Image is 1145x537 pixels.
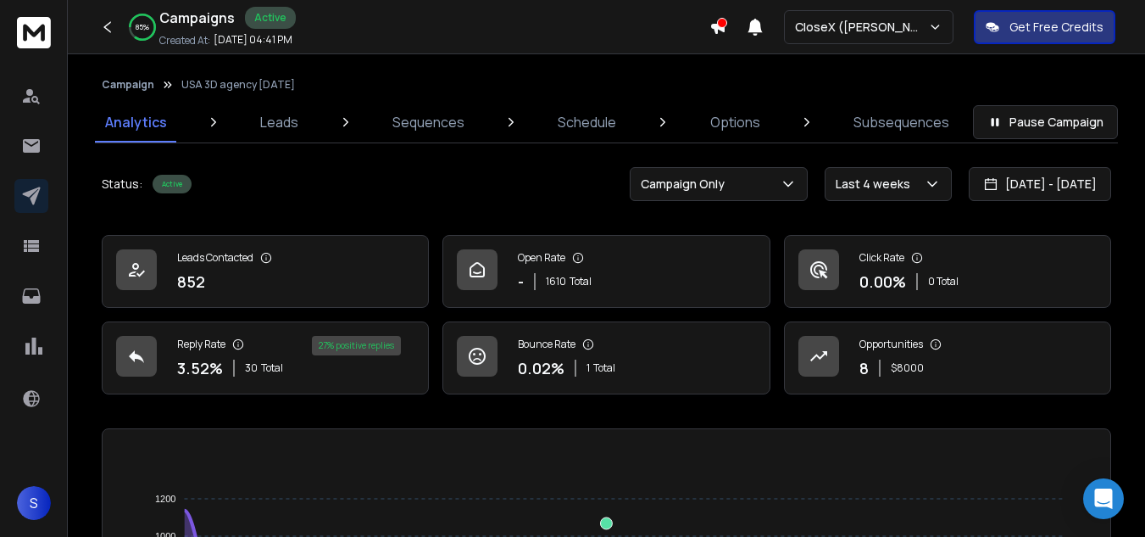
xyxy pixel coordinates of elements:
p: Leads Contacted [177,251,253,265]
a: Leads [250,102,308,143]
p: 8 [859,356,869,380]
p: Analytics [105,112,167,132]
h1: Campaigns [159,8,235,28]
p: Open Rate [518,251,565,265]
p: USA 3D agency [DATE] [181,78,295,92]
p: Last 4 weeks [836,176,917,193]
p: Bounce Rate [518,338,575,351]
a: Open Rate-1610Total [442,235,770,308]
a: Schedule [547,102,626,143]
p: Get Free Credits [1009,19,1103,36]
tspan: 1200 [155,494,175,504]
p: [DATE] 04:41 PM [214,33,292,47]
span: Total [593,361,615,375]
p: $ 8000 [891,361,924,375]
p: Reply Rate [177,338,225,351]
span: Total [570,275,592,288]
div: Active [245,7,296,29]
p: Schedule [558,112,616,132]
p: CloseX ([PERSON_NAME]) [795,19,928,36]
p: Click Rate [859,251,904,265]
p: Subsequences [853,112,949,132]
p: Opportunities [859,338,923,351]
button: Pause Campaign [973,105,1118,139]
button: [DATE] - [DATE] [969,167,1111,201]
a: Reply Rate3.52%30Total27% positive replies [102,322,429,394]
a: Analytics [95,102,177,143]
button: Get Free Credits [974,10,1115,44]
a: Leads Contacted852 [102,235,429,308]
p: - [518,270,524,294]
p: Status: [102,176,142,193]
p: 0.00 % [859,270,906,294]
p: Leads [260,112,298,132]
a: Click Rate0.00%0 Total [784,235,1111,308]
span: 1 [586,361,590,375]
p: 852 [177,270,205,294]
a: Subsequences [843,102,959,143]
a: Options [700,102,770,143]
div: Active [153,175,192,193]
p: Sequences [392,112,464,132]
p: 85 % [136,22,149,32]
a: Sequences [382,102,475,143]
a: Bounce Rate0.02%1Total [442,322,770,394]
p: 0 Total [928,275,959,288]
button: Campaign [102,78,154,92]
p: Created At: [159,34,210,48]
p: 3.52 % [177,356,223,380]
a: Opportunities8$8000 [784,322,1111,394]
div: 27 % positive replies [312,336,401,355]
p: 0.02 % [518,356,564,380]
p: Campaign Only [641,176,731,193]
button: S [17,486,51,520]
span: 1610 [546,275,566,288]
span: Total [261,361,283,375]
p: Options [710,112,760,132]
div: Open Intercom Messenger [1083,478,1124,519]
span: 30 [245,361,258,375]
